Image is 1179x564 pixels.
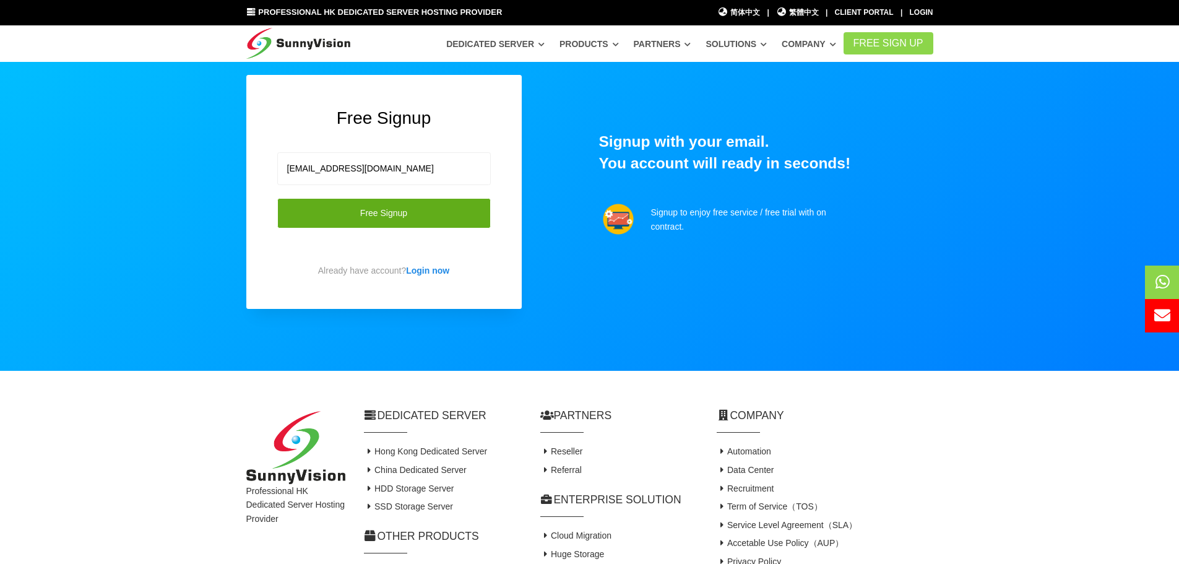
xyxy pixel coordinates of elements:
a: Data Center [717,465,774,475]
a: Automation [717,446,771,456]
p: Already have account? [277,264,491,277]
a: FREE Sign Up [844,32,933,54]
li: | [767,7,769,19]
h2: Company [717,408,933,423]
a: Term of Service（TOS） [717,501,823,511]
a: Company [782,33,836,55]
a: Reseller [540,446,583,456]
h2: Free Signup [277,106,491,130]
a: HDD Storage Server [364,484,454,493]
a: Solutions [706,33,767,55]
p: Signup to enjoy free service / free trial with on contract. [651,206,845,233]
li: | [900,7,902,19]
a: Login now [406,266,449,275]
input: Email [277,152,491,185]
a: 简体中文 [718,7,761,19]
a: SSD Storage Server [364,501,453,511]
img: SunnyVision Limited [246,411,345,485]
a: Hong Kong Dedicated Server [364,446,488,456]
h2: Dedicated Server [364,408,522,423]
a: Referral [540,465,582,475]
a: Partners [634,33,691,55]
a: 繁體中文 [776,7,819,19]
a: Recruitment [717,484,774,493]
button: Free Signup [277,198,491,228]
a: Service Level Agreement（SLA） [717,520,858,530]
h2: Other Products [364,529,522,544]
span: Professional HK Dedicated Server Hosting Provider [258,7,502,17]
img: support.png [603,204,634,235]
h1: Signup with your email. You account will ready in seconds! [599,131,933,174]
a: China Dedicated Server [364,465,467,475]
a: Products [559,33,619,55]
a: Login [910,8,933,17]
a: Cloud Migration [540,531,612,540]
a: Client Portal [835,8,894,17]
h2: Partners [540,408,698,423]
li: | [826,7,827,19]
h2: Enterprise Solution [540,492,698,508]
a: Huge Storage [540,549,605,559]
a: Dedicated Server [446,33,545,55]
a: Accetable Use Policy（AUP） [717,538,844,548]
